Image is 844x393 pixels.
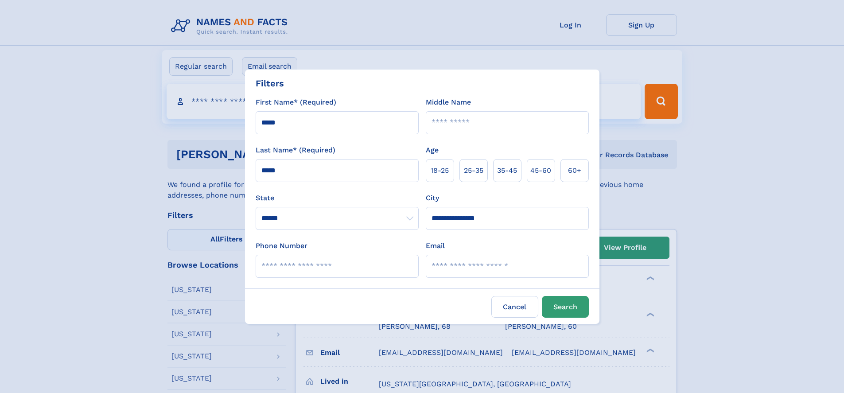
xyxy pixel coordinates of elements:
label: Middle Name [426,97,471,108]
label: Phone Number [256,241,307,251]
label: Last Name* (Required) [256,145,335,156]
span: 25‑35 [464,165,483,176]
label: First Name* (Required) [256,97,336,108]
span: 45‑60 [530,165,551,176]
span: 18‑25 [431,165,449,176]
label: Email [426,241,445,251]
label: State [256,193,419,203]
button: Search [542,296,589,318]
span: 60+ [568,165,581,176]
span: 35‑45 [497,165,517,176]
label: Cancel [491,296,538,318]
label: Age [426,145,439,156]
div: Filters [256,77,284,90]
label: City [426,193,439,203]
